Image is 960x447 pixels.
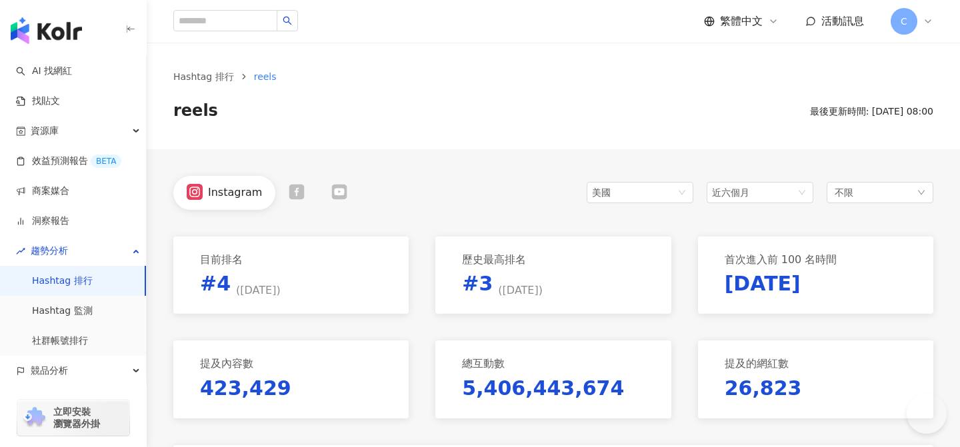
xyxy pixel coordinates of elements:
[173,100,218,123] span: reels
[592,183,635,203] div: 美國
[17,400,129,436] a: chrome extension立即安裝 瀏覽器外掛
[32,334,88,348] a: 社群帳號排行
[462,252,526,267] p: 歷史最高排名
[31,116,59,146] span: 資源庫
[200,356,253,371] p: 提及內容數
[907,394,947,434] iframe: Help Scout Beacon - Open
[171,69,237,84] a: Hashtag 排行
[462,374,624,402] p: 5,406,443,674
[16,95,60,108] a: 找貼文
[16,215,69,228] a: 洞察報告
[11,17,82,44] img: logo
[720,14,763,29] span: 繁體中文
[200,270,281,298] p: #4
[31,356,68,386] span: 競品分析
[32,274,93,288] a: Hashtag 排行
[16,185,69,198] a: 商案媒合
[712,187,749,198] span: 近六個月
[725,356,789,371] p: 提及的網紅數
[16,246,25,256] span: rise
[32,304,93,318] a: Hashtag 監測
[283,16,292,25] span: search
[498,283,543,298] span: ( [DATE] )
[901,14,907,29] span: C
[917,189,925,197] span: down
[16,155,121,168] a: 效益預測報告BETA
[725,270,801,298] p: [DATE]
[810,106,933,117] span: 最後更新時間: [DATE] 08:00
[16,65,72,78] a: searchAI 找網紅
[200,252,243,267] p: 目前排名
[462,356,505,371] p: 總互動數
[725,252,837,267] p: 首次進入前 100 名時間
[462,270,543,298] p: #3
[53,406,100,430] span: 立即安裝 瀏覽器外掛
[821,15,864,27] span: 活動訊息
[208,185,262,200] div: Instagram
[236,283,281,298] span: ( [DATE] )
[835,185,853,200] span: 不限
[21,407,47,428] img: chrome extension
[31,236,68,266] span: 趨勢分析
[725,374,802,402] p: 26,823
[254,71,277,82] span: reels
[200,374,291,402] p: 423,429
